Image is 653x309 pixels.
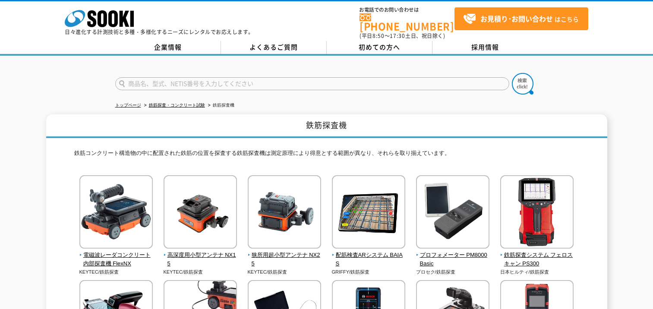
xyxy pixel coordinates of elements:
span: 17:30 [390,32,405,40]
span: 狭所用超小型アンテナ NX25 [248,251,322,269]
a: 初めての方へ [327,41,432,54]
p: KEYTEC/鉄筋探査 [79,268,153,276]
img: 高深度用小型アンテナ NX15 [164,175,237,251]
span: 配筋検査ARシステム BAIAS [332,251,406,269]
a: 電磁波レーダコンクリート内部探査機 FlexNX [79,243,153,268]
a: 鉄筋探査システム フェロスキャン PS300 [500,243,574,268]
img: プロフォメーター PM8000Basic [416,175,489,251]
span: 高深度用小型アンテナ NX15 [164,251,237,269]
img: 配筋検査ARシステム BAIAS [332,175,405,251]
span: 8:50 [372,32,385,40]
a: 配筋検査ARシステム BAIAS [332,243,406,268]
h1: 鉄筋探査機 [46,114,607,138]
p: 日本ヒルティ/鉄筋探査 [500,268,574,276]
img: 電磁波レーダコンクリート内部探査機 FlexNX [79,175,153,251]
span: お電話でのお問い合わせは [360,7,454,13]
a: よくあるご質問 [221,41,327,54]
span: 鉄筋探査システム フェロスキャン PS300 [500,251,574,269]
p: プロセク/鉄筋探査 [416,268,490,276]
a: 鉄筋探査・コンクリート試験 [149,103,205,107]
a: 企業情報 [115,41,221,54]
img: 狭所用超小型アンテナ NX25 [248,175,321,251]
img: btn_search.png [512,73,533,95]
p: KEYTEC/鉄筋探査 [248,268,322,276]
span: プロフォメーター PM8000Basic [416,251,490,269]
strong: お見積り･お問い合わせ [480,13,553,24]
span: 初めての方へ [359,42,400,52]
p: 日々進化する計測技術と多種・多様化するニーズにレンタルでお応えします。 [65,29,254,35]
p: KEYTEC/鉄筋探査 [164,268,237,276]
span: (平日 ～ 土日、祝日除く) [360,32,445,40]
a: 採用情報 [432,41,538,54]
a: 高深度用小型アンテナ NX15 [164,243,237,268]
a: お見積り･お問い合わせはこちら [454,7,588,30]
input: 商品名、型式、NETIS番号を入力してください [115,77,509,90]
img: 鉄筋探査システム フェロスキャン PS300 [500,175,574,251]
span: 電磁波レーダコンクリート内部探査機 FlexNX [79,251,153,269]
p: 鉄筋コンクリート構造物の中に配置された鉄筋の位置を探査する鉄筋探査機は測定原理により得意とする範囲が異なり、それらを取り揃えています。 [74,149,579,162]
p: GRIFFY/鉄筋探査 [332,268,406,276]
a: プロフォメーター PM8000Basic [416,243,490,268]
a: 狭所用超小型アンテナ NX25 [248,243,322,268]
span: はこちら [463,13,579,25]
li: 鉄筋探査機 [206,101,234,110]
a: [PHONE_NUMBER] [360,13,454,31]
a: トップページ [115,103,141,107]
